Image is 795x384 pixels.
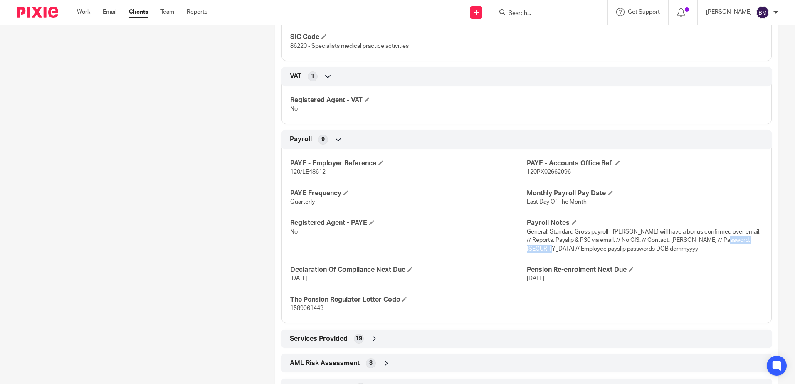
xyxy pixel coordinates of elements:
[290,199,315,205] span: Quarterly
[508,10,583,17] input: Search
[290,276,308,281] span: [DATE]
[311,72,314,81] span: 1
[290,219,526,227] h4: Registered Agent - PAYE
[356,335,362,343] span: 19
[17,7,58,18] img: Pixie
[290,135,312,144] span: Payroll
[290,305,323,311] span: 1589961443
[527,229,760,252] span: General: Standard Gross payroll - [PERSON_NAME] will have a bonus confirmed over email. // Report...
[290,335,348,343] span: Services Provided
[129,8,148,16] a: Clients
[290,72,301,81] span: VAT
[290,266,526,274] h4: Declaration Of Compliance Next Due
[290,106,298,112] span: No
[77,8,90,16] a: Work
[527,219,763,227] h4: Payroll Notes
[706,8,752,16] p: [PERSON_NAME]
[160,8,174,16] a: Team
[187,8,207,16] a: Reports
[290,189,526,198] h4: PAYE Frequency
[369,359,373,367] span: 3
[527,189,763,198] h4: Monthly Payroll Pay Date
[628,9,660,15] span: Get Support
[290,43,409,49] span: 86220 - Specialists medical practice activities
[290,159,526,168] h4: PAYE - Employer Reference
[290,359,360,368] span: AML Risk Assessment
[527,199,587,205] span: Last Day Of The Month
[527,266,763,274] h4: Pension Re-enrolment Next Due
[527,169,571,175] span: 120PX02662996
[527,159,763,168] h4: PAYE - Accounts Office Ref.
[103,8,116,16] a: Email
[290,295,526,304] h4: The Pension Regulator Letter Code
[290,96,526,105] h4: Registered Agent - VAT
[756,6,769,19] img: svg%3E
[290,229,298,235] span: No
[290,33,526,42] h4: SIC Code
[290,169,326,175] span: 120/LE48612
[321,135,325,144] span: 9
[527,276,544,281] span: [DATE]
